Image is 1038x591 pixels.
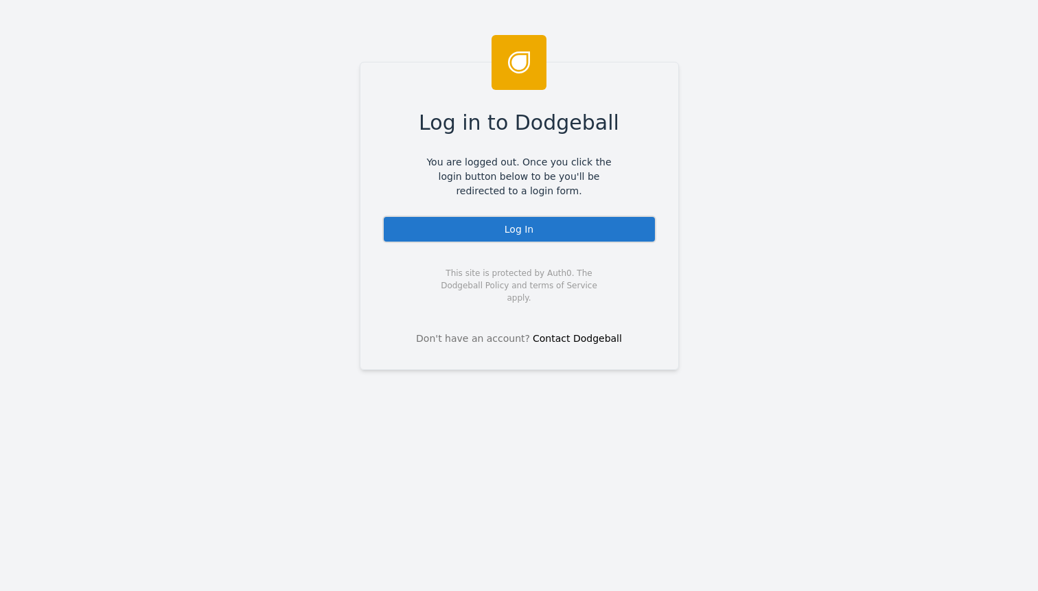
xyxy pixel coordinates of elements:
[429,267,610,304] span: This site is protected by Auth0. The Dodgeball Policy and terms of Service apply.
[417,155,622,198] span: You are logged out. Once you click the login button below to be you'll be redirected to a login f...
[419,107,619,138] span: Log in to Dodgeball
[416,332,530,346] span: Don't have an account?
[382,216,656,243] div: Log In
[533,333,622,344] a: Contact Dodgeball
